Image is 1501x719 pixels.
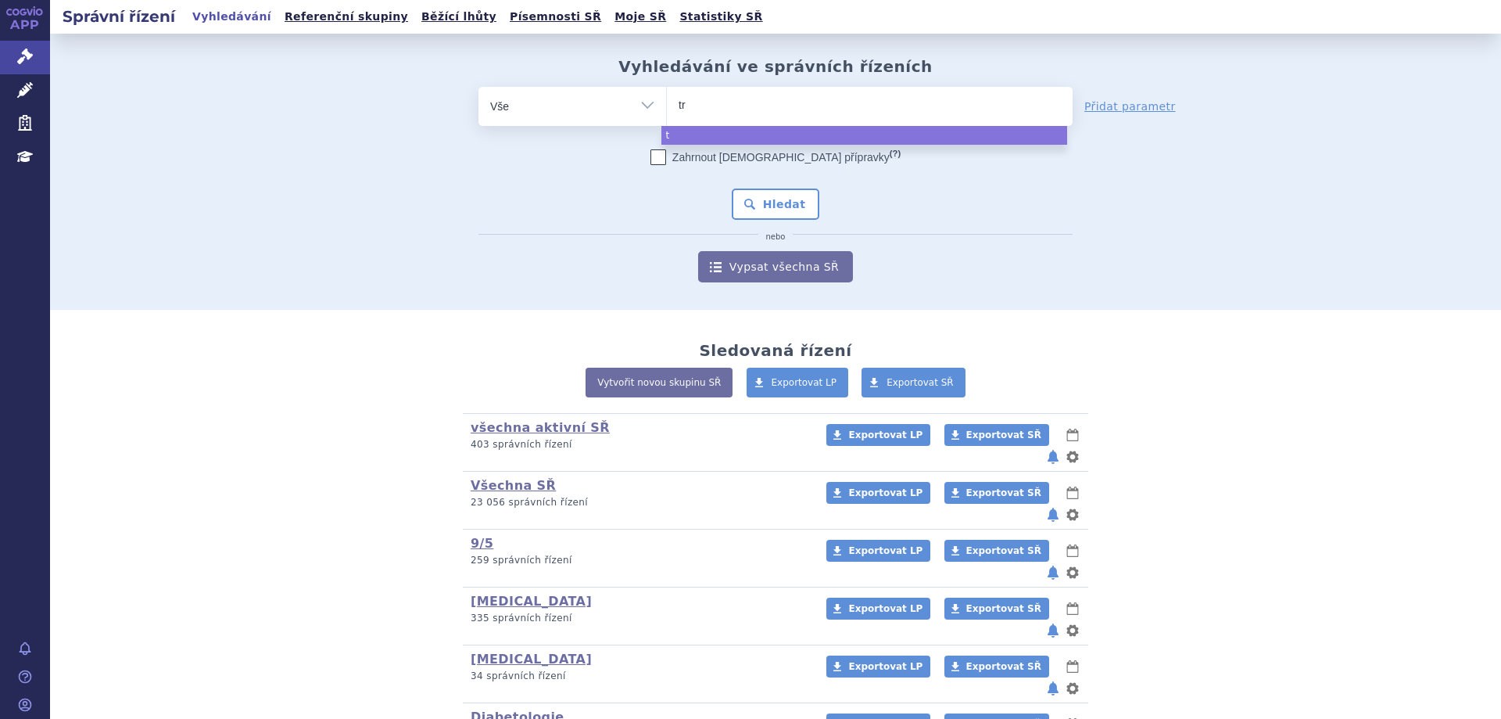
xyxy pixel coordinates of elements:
[1045,448,1061,466] button: notifikace
[675,6,767,27] a: Statistiky SŘ
[1065,599,1080,618] button: lhůty
[471,496,806,509] p: 23 056 správních řízení
[944,540,1049,562] a: Exportovat SŘ
[650,149,901,165] label: Zahrnout [DEMOGRAPHIC_DATA] přípravky
[826,482,930,504] a: Exportovat LP
[848,487,922,498] span: Exportovat LP
[471,420,610,435] a: všechna aktivní SŘ
[944,656,1049,678] a: Exportovat SŘ
[280,6,413,27] a: Referenční skupiny
[848,545,922,556] span: Exportovat LP
[1065,484,1080,502] button: lhůty
[966,487,1041,498] span: Exportovat SŘ
[471,670,806,683] p: 34 správních řízení
[732,189,820,220] button: Hledat
[1065,679,1080,698] button: nastavení
[890,149,901,159] abbr: (?)
[758,232,793,242] i: nebo
[471,438,806,451] p: 403 správních řízení
[848,430,922,440] span: Exportovat LP
[1084,99,1176,114] a: Přidat parametr
[698,251,853,282] a: Vypsat všechna SŘ
[1045,679,1061,698] button: notifikace
[772,377,837,388] span: Exportovat LP
[826,424,930,446] a: Exportovat LP
[618,57,933,76] h2: Vyhledávání ve správních řízeních
[944,482,1049,504] a: Exportovat SŘ
[586,368,733,397] a: Vytvořit novou skupinu SŘ
[1065,505,1080,524] button: nastavení
[966,603,1041,614] span: Exportovat SŘ
[505,6,606,27] a: Písemnosti SŘ
[661,126,1067,145] li: t
[887,377,954,388] span: Exportovat SŘ
[966,545,1041,556] span: Exportovat SŘ
[1045,563,1061,582] button: notifikace
[848,603,922,614] span: Exportovat LP
[848,661,922,672] span: Exportovat LP
[471,554,806,567] p: 259 správních řízení
[471,612,806,625] p: 335 správních řízení
[1065,563,1080,582] button: nastavení
[826,540,930,562] a: Exportovat LP
[610,6,671,27] a: Moje SŘ
[944,424,1049,446] a: Exportovat SŘ
[1065,621,1080,640] button: nastavení
[862,368,965,397] a: Exportovat SŘ
[471,594,592,609] a: [MEDICAL_DATA]
[188,6,276,27] a: Vyhledávání
[471,478,556,493] a: Všechna SŘ
[471,536,493,551] a: 9/5
[966,661,1041,672] span: Exportovat SŘ
[944,598,1049,620] a: Exportovat SŘ
[826,656,930,678] a: Exportovat LP
[417,6,501,27] a: Běžící lhůty
[699,341,851,360] h2: Sledovaná řízení
[1065,541,1080,560] button: lhůty
[966,430,1041,440] span: Exportovat SŘ
[747,368,849,397] a: Exportovat LP
[1065,657,1080,676] button: lhůty
[1065,426,1080,444] button: lhůty
[1045,621,1061,640] button: notifikace
[471,652,592,667] a: [MEDICAL_DATA]
[50,5,188,27] h2: Správní řízení
[826,598,930,620] a: Exportovat LP
[1065,448,1080,466] button: nastavení
[1045,505,1061,524] button: notifikace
